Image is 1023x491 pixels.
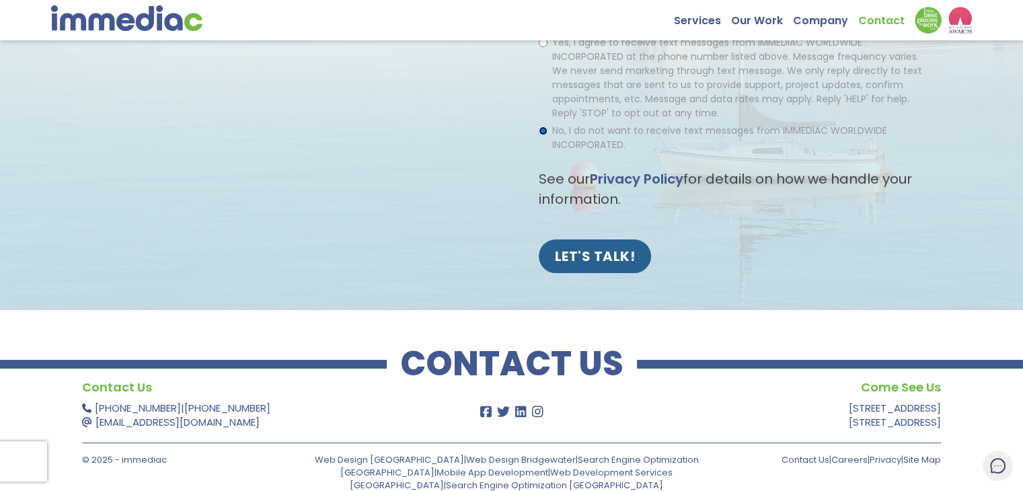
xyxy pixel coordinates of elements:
a: Site Map [903,453,941,466]
a: Contact Us [782,453,829,466]
input: No, I do not want to receive text messages from IMMEDIAC WORLDWIDE INCORPORATED. [539,126,547,135]
p: © 2025 - immediac [82,453,287,466]
a: Privacy [870,453,901,466]
p: | [82,401,430,429]
a: [STREET_ADDRESS][STREET_ADDRESS] [849,401,941,429]
a: Privacy Policy [590,169,683,188]
a: Services [674,7,731,28]
span: No, I do not want to receive text messages from IMMEDIAC WORLDWIDE INCORPORATED. [552,124,887,151]
a: Search Engine Optimization [GEOGRAPHIC_DATA] [340,453,699,479]
a: [PHONE_NUMBER] [184,401,270,415]
input: Yes, I agree to receive text messages from IMMEDIAC WORLDWIDE INCORPORATED at the phone number li... [539,38,547,47]
img: Down [915,7,942,34]
a: Mobile App Development [437,466,548,479]
h4: Come See Us [593,377,941,398]
p: See our for details on how we handle your information. [539,169,932,209]
a: Web Design [GEOGRAPHIC_DATA] [314,453,463,466]
a: Company [793,7,858,28]
a: Careers [831,453,868,466]
a: [EMAIL_ADDRESS][DOMAIN_NAME] [96,415,260,429]
img: immediac [51,5,202,31]
span: Yes, I agree to receive text messages from IMMEDIAC WORLDWIDE INCORPORATED at the phone number li... [552,36,922,120]
h2: CONTACT US [387,350,637,377]
a: Web Design Bridgewater [465,453,575,466]
a: [PHONE_NUMBER] [95,401,181,415]
img: logo2_wea_nobg.webp [948,7,972,34]
h4: Contact Us [82,377,430,398]
p: | | | [736,453,941,466]
input: LET'S TALK! [539,239,652,273]
a: Our Work [731,7,793,28]
a: Contact [858,7,915,28]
